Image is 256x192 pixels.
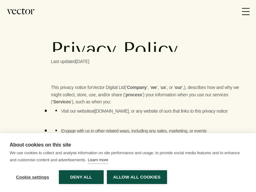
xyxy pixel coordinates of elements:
[10,142,71,148] strong: About cookies on this site
[129,108,228,114] bdt: , or any website of ours that links to this privacy notice
[61,108,228,114] span: Visit our website at
[125,92,142,97] strong: process
[161,85,166,90] strong: us
[59,170,104,184] button: Deny all
[10,170,56,184] button: Cookie settings
[76,59,89,64] bdt: [DATE]
[151,85,156,90] strong: we
[175,85,182,90] strong: our
[95,108,129,114] bdt: [DOMAIN_NAME]
[10,150,240,162] p: We use cookies to collect and analyse information on site performance and usage, to provide socia...
[53,99,71,104] strong: Services
[92,85,125,90] bdt: Vector Digital Ltd
[51,39,116,59] span: Privacy
[123,39,178,59] span: Policy
[127,85,147,90] strong: Company
[88,156,108,164] a: Learn more
[51,85,239,104] span: ), describes how and why we might collect, store, use, and/or share ( ‘ ‘ ) your information when...
[51,85,184,90] span: This privacy notice for ( ‘ ‘, ‘ ‘, ‘ ‘, or ‘ ‘,
[107,170,167,184] button: Allow all cookies
[51,59,89,64] span: Last updated
[61,128,207,133] span: Engage with us in other related ways, including any sales, marketing, or events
